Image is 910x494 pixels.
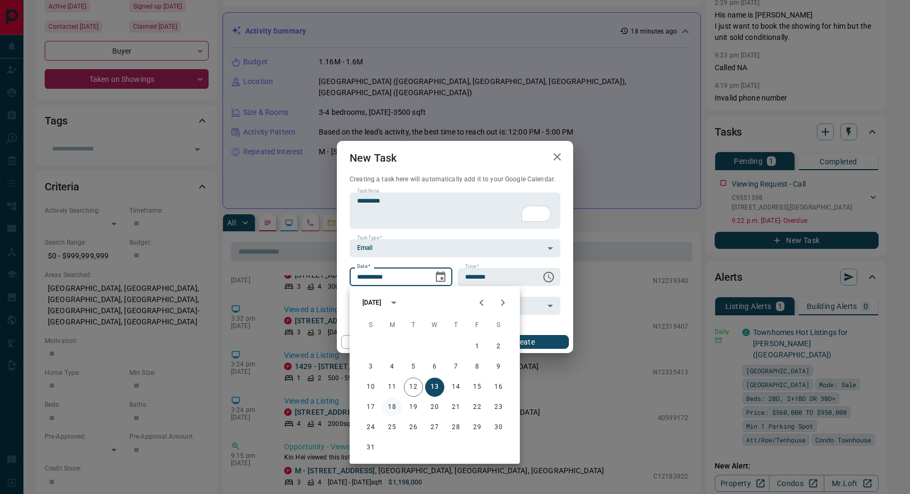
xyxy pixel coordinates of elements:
[383,357,402,376] button: 4
[489,357,508,376] button: 9
[357,188,379,195] label: Task Note
[404,357,423,376] button: 5
[383,418,402,437] button: 25
[446,378,466,397] button: 14
[538,266,559,288] button: Choose time, selected time is 6:00 AM
[361,378,380,397] button: 10
[361,418,380,437] button: 24
[350,239,560,257] div: Email
[361,357,380,376] button: 3
[465,263,479,270] label: Time
[357,235,382,241] label: Task Type
[489,337,508,356] button: 2
[404,398,423,417] button: 19
[425,357,444,376] button: 6
[489,315,508,336] span: Saturday
[357,197,553,224] textarea: To enrich screen reader interactions, please activate Accessibility in Grammarly extension settings
[361,315,380,336] span: Sunday
[404,378,423,397] button: 12
[446,357,466,376] button: 7
[425,378,444,397] button: 13
[362,298,382,307] div: [DATE]
[361,398,380,417] button: 17
[471,292,492,313] button: Previous month
[385,294,403,312] button: calendar view is open, switch to year view
[383,315,402,336] span: Monday
[341,335,432,349] button: Cancel
[383,398,402,417] button: 18
[383,378,402,397] button: 11
[468,418,487,437] button: 29
[357,263,370,270] label: Date
[468,357,487,376] button: 8
[404,315,423,336] span: Tuesday
[446,315,466,336] span: Thursday
[468,315,487,336] span: Friday
[478,335,569,349] button: Create
[468,378,487,397] button: 15
[468,337,487,356] button: 1
[446,418,466,437] button: 28
[425,398,444,417] button: 20
[468,398,487,417] button: 22
[404,418,423,437] button: 26
[430,266,451,288] button: Choose date, selected date is Aug 13, 2025
[425,418,444,437] button: 27
[446,398,466,417] button: 21
[350,175,560,184] p: Creating a task here will automatically add it to your Google Calendar.
[337,141,409,175] h2: New Task
[489,418,508,437] button: 30
[425,315,444,336] span: Wednesday
[361,438,380,457] button: 31
[489,398,508,417] button: 23
[492,292,514,313] button: Next month
[489,378,508,397] button: 16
